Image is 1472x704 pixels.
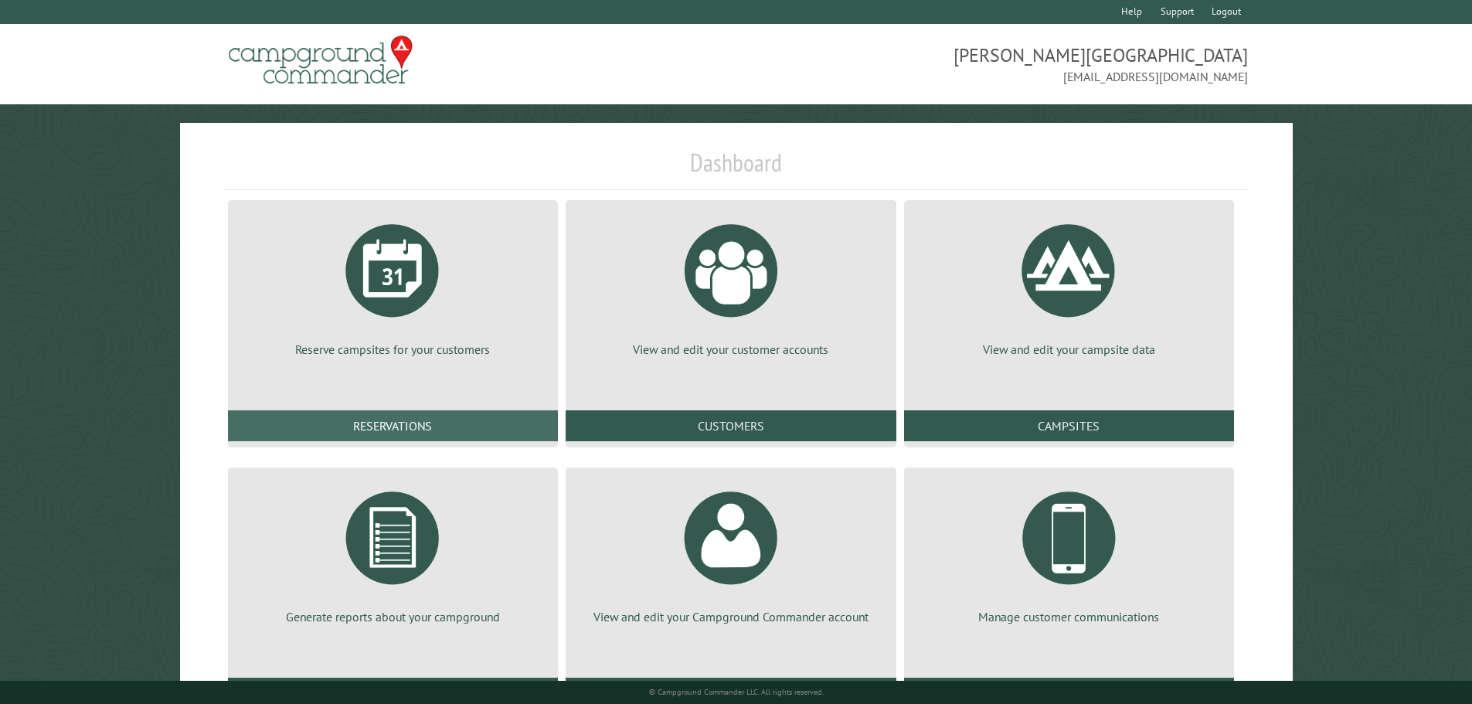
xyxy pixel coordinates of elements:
[904,410,1234,441] a: Campsites
[923,480,1215,625] a: Manage customer communications
[923,608,1215,625] p: Manage customer communications
[584,608,877,625] p: View and edit your Campground Commander account
[649,687,824,697] small: © Campground Commander LLC. All rights reserved.
[584,480,877,625] a: View and edit your Campground Commander account
[224,30,417,90] img: Campground Commander
[566,410,896,441] a: Customers
[584,341,877,358] p: View and edit your customer accounts
[246,608,539,625] p: Generate reports about your campground
[736,43,1249,86] span: [PERSON_NAME][GEOGRAPHIC_DATA] [EMAIL_ADDRESS][DOMAIN_NAME]
[224,148,1249,190] h1: Dashboard
[246,341,539,358] p: Reserve campsites for your customers
[584,213,877,358] a: View and edit your customer accounts
[246,480,539,625] a: Generate reports about your campground
[246,213,539,358] a: Reserve campsites for your customers
[923,341,1215,358] p: View and edit your campsite data
[228,410,558,441] a: Reservations
[923,213,1215,358] a: View and edit your campsite data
